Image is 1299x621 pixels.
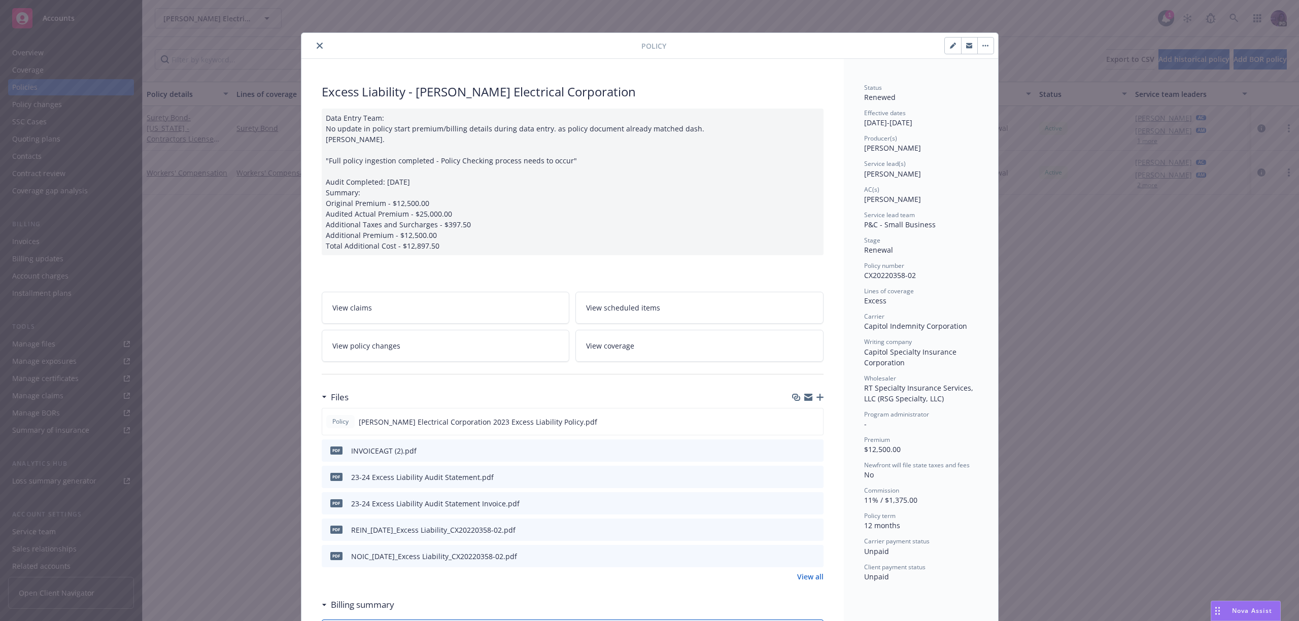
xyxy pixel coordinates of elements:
div: Drag to move [1211,601,1224,620]
button: preview file [810,525,819,535]
span: View claims [332,302,372,313]
span: Writing company [864,337,912,346]
button: preview file [810,472,819,482]
button: preview file [810,417,819,427]
span: Producer(s) [864,134,897,143]
button: download file [794,417,802,427]
span: pdf [330,473,343,480]
span: - [864,419,867,429]
span: View scheduled items [586,302,660,313]
span: [PERSON_NAME] [864,143,921,153]
button: preview file [810,551,819,562]
span: pdf [330,526,343,533]
a: View scheduled items [575,292,824,324]
span: pdf [330,446,343,454]
span: CX20220358-02 [864,270,916,280]
div: INVOICEAGT (2).pdf [351,445,417,456]
span: Client payment status [864,563,926,571]
span: Lines of coverage [864,287,914,295]
div: [DATE] - [DATE] [864,109,978,128]
div: 23-24 Excess Liability Audit Statement Invoice.pdf [351,498,520,509]
div: REIN_[DATE]_Excess Liability_CX20220358-02.pdf [351,525,516,535]
span: 11% / $1,375.00 [864,495,917,505]
span: 12 months [864,521,900,530]
div: Excess Liability - [PERSON_NAME] Electrical Corporation [322,83,824,100]
span: pdf [330,499,343,507]
button: preview file [810,445,819,456]
span: [PERSON_NAME] [864,194,921,204]
span: RT Specialty Insurance Services, LLC (RSG Specialty, LLC) [864,383,975,403]
span: Capitol Indemnity Corporation [864,321,967,331]
a: View policy changes [322,330,570,362]
button: download file [794,551,802,562]
button: download file [794,472,802,482]
span: Policy number [864,261,904,270]
span: [PERSON_NAME] [864,169,921,179]
div: Files [322,391,349,404]
div: 23-24 Excess Liability Audit Statement.pdf [351,472,494,482]
span: Unpaid [864,546,889,556]
span: Policy term [864,511,896,520]
span: $12,500.00 [864,444,901,454]
span: Policy [641,41,666,51]
span: Renewal [864,245,893,255]
div: NOIC_[DATE]_Excess Liability_CX20220358-02.pdf [351,551,517,562]
span: View policy changes [332,340,400,351]
span: No [864,470,874,479]
h3: Files [331,391,349,404]
span: Policy [330,417,351,426]
span: Unpaid [864,572,889,581]
span: Nova Assist [1232,606,1272,615]
div: Billing summary [322,598,394,611]
button: close [314,40,326,52]
span: AC(s) [864,185,879,194]
span: Effective dates [864,109,906,117]
span: P&C - Small Business [864,220,936,229]
a: View all [797,571,824,582]
span: Renewed [864,92,896,102]
span: Program administrator [864,410,929,419]
a: View coverage [575,330,824,362]
h3: Billing summary [331,598,394,611]
span: Wholesaler [864,374,896,383]
button: download file [794,525,802,535]
span: Service lead team [864,211,915,219]
a: View claims [322,292,570,324]
div: Data Entry Team: No update in policy start premium/billing details during data entry. as policy d... [322,109,824,255]
button: preview file [810,498,819,509]
button: Nova Assist [1211,601,1281,621]
span: Stage [864,236,880,245]
span: Service lead(s) [864,159,906,168]
span: pdf [330,552,343,560]
span: Newfront will file state taxes and fees [864,461,970,469]
span: Capitol Specialty Insurance Corporation [864,347,959,367]
button: download file [794,445,802,456]
span: Carrier payment status [864,537,930,545]
span: [PERSON_NAME] Electrical Corporation 2023 Excess Liability Policy.pdf [359,417,597,427]
span: Carrier [864,312,884,321]
span: Status [864,83,882,92]
button: download file [794,498,802,509]
span: Premium [864,435,890,444]
span: Commission [864,486,899,495]
span: Excess [864,296,886,305]
span: View coverage [586,340,634,351]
